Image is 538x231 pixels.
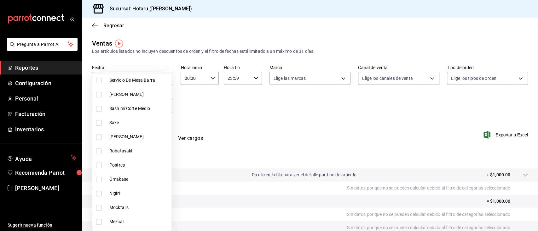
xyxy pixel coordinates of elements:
[109,119,169,126] span: Sake
[109,218,169,225] span: Mezcal
[115,40,123,47] img: Tooltip marker
[109,91,169,98] span: [PERSON_NAME]
[109,77,169,84] span: Servicio De Mesa Barra
[109,190,169,197] span: Nigiri
[109,134,169,140] span: [PERSON_NAME]
[109,105,169,112] span: Sashimi Corte Medio
[109,148,169,154] span: Robatayaki
[109,176,169,183] span: Omakase
[109,162,169,168] span: Postres
[109,204,169,211] span: Mocktails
